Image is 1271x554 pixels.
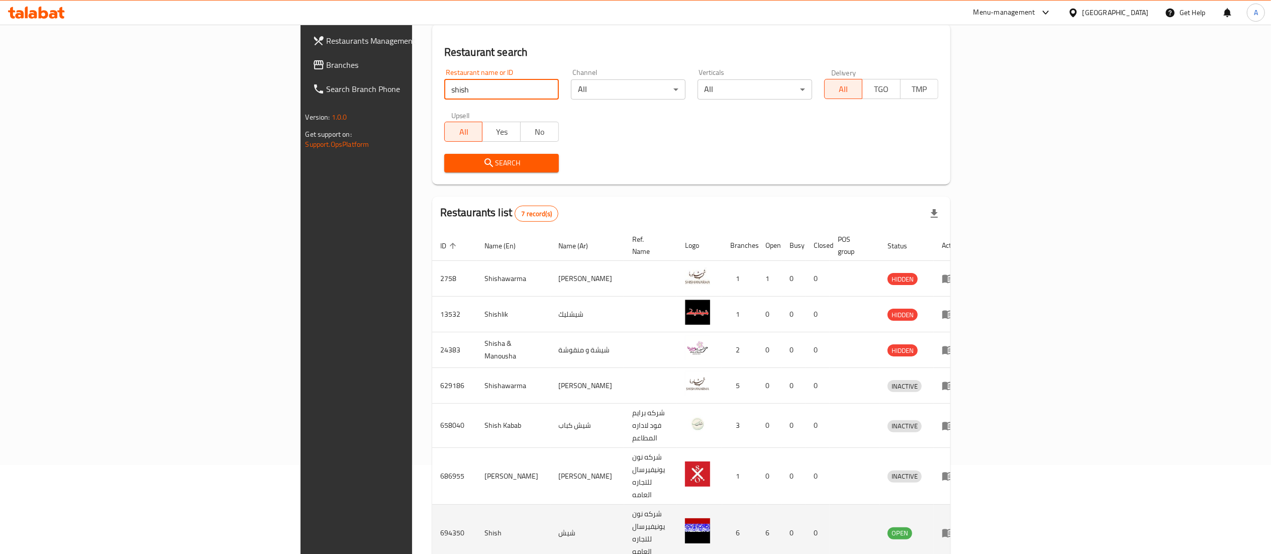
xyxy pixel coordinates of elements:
img: Shishawarma [685,264,710,289]
img: Shishawarma [685,371,710,396]
div: Menu [942,380,960,392]
span: INACTIVE [888,381,922,392]
span: No [525,125,555,139]
td: 5 [722,368,757,404]
th: Branches [722,230,757,261]
td: 3 [722,404,757,448]
span: HIDDEN [888,309,918,321]
td: Shisha & Manousha [476,332,550,368]
td: [PERSON_NAME] [476,448,550,505]
td: [PERSON_NAME] [550,448,624,505]
h2: Restaurants list [440,205,558,222]
th: Open [757,230,781,261]
span: Name (En) [484,240,529,252]
span: Get support on: [306,128,352,141]
td: 0 [806,261,830,297]
td: 0 [806,297,830,332]
div: Menu [942,527,960,539]
th: Logo [677,230,722,261]
td: 0 [781,368,806,404]
td: شيشة و منقوشة [550,332,624,368]
td: شركه نون يونيفيرسال للتجاره العامه [624,448,677,505]
div: Menu [942,272,960,285]
span: Version: [306,111,330,124]
td: 1 [722,261,757,297]
td: 0 [757,404,781,448]
img: Shish [685,518,710,543]
div: All [571,79,686,100]
div: Menu [942,470,960,482]
span: HIDDEN [888,345,918,356]
span: All [829,82,859,97]
td: 0 [757,448,781,505]
h2: Restaurant search [444,45,939,60]
td: شيش كباب [550,404,624,448]
td: 0 [781,261,806,297]
span: INACTIVE [888,420,922,432]
span: HIDDEN [888,273,918,285]
td: Shishlik [476,297,550,332]
img: Shish Kabab [685,411,710,436]
td: Shishawarma [476,368,550,404]
div: HIDDEN [888,309,918,321]
div: Menu-management [973,7,1035,19]
td: 0 [781,404,806,448]
th: Busy [781,230,806,261]
span: A [1254,7,1258,18]
span: Name (Ar) [558,240,601,252]
td: 0 [757,332,781,368]
label: Delivery [831,69,856,76]
button: TGO [862,79,901,99]
td: 0 [806,448,830,505]
button: TMP [900,79,939,99]
div: Total records count [515,206,558,222]
td: 0 [781,448,806,505]
td: [PERSON_NAME] [550,261,624,297]
span: Status [888,240,920,252]
button: Search [444,154,559,172]
div: All [698,79,812,100]
td: شركه برايم فود لاداره المطاعم [624,404,677,448]
a: Search Branch Phone [305,77,513,101]
img: Shish Othman [685,461,710,487]
td: Shish Kabab [476,404,550,448]
td: 0 [806,368,830,404]
td: 0 [757,368,781,404]
span: Branches [327,59,505,71]
div: Export file [922,202,946,226]
td: 0 [757,297,781,332]
span: Yes [486,125,517,139]
span: All [449,125,479,139]
button: Yes [482,122,521,142]
td: 0 [806,332,830,368]
span: ID [440,240,459,252]
a: Restaurants Management [305,29,513,53]
span: INACTIVE [888,471,922,482]
td: 0 [781,332,806,368]
td: 0 [806,404,830,448]
span: TGO [866,82,897,97]
img: Shisha & Manousha [685,335,710,360]
th: Action [934,230,968,261]
button: All [824,79,863,99]
span: 7 record(s) [515,209,558,219]
td: شيشليك [550,297,624,332]
img: Shishlik [685,300,710,325]
input: Search for restaurant name or ID.. [444,79,559,100]
button: All [444,122,483,142]
button: No [520,122,559,142]
td: 0 [781,297,806,332]
span: POS group [838,233,867,257]
span: TMP [905,82,935,97]
td: 1 [722,297,757,332]
div: Menu [942,420,960,432]
a: Branches [305,53,513,77]
td: [PERSON_NAME] [550,368,624,404]
span: OPEN [888,527,912,539]
div: [GEOGRAPHIC_DATA] [1083,7,1149,18]
span: Search [452,157,551,169]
